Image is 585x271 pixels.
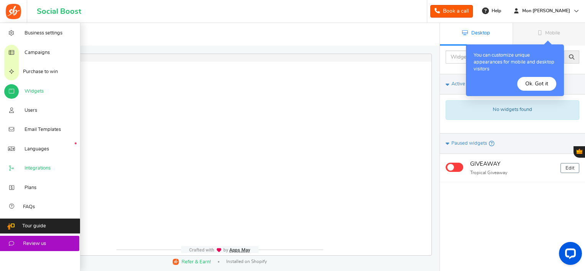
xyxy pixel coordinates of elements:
[440,23,513,46] a: Desktop
[218,261,219,263] span: |
[23,69,58,75] span: Purchase to win
[27,27,440,39] h1: Widgets
[471,31,490,36] span: Desktop
[440,74,585,95] a: Active Widgets
[474,52,556,73] p: You can customize unique appearances for mobile and desktop visitors
[23,240,46,247] span: Review us
[577,149,582,154] span: Gratisfaction
[574,146,585,158] button: Gratisfaction
[226,258,267,265] span: Installed on Shopify
[451,81,485,88] span: Active Widgets
[22,223,46,230] span: Tour guide
[25,184,36,191] span: Plans
[479,5,505,17] a: Help
[517,77,556,91] button: Ok. Got it
[446,162,464,173] div: Widget activated
[25,146,49,153] span: Languages
[470,160,555,169] h4: GIVEAWAY
[545,31,560,36] span: Mobile
[451,140,487,147] span: Paused widgets
[25,49,50,56] span: Campaigns
[75,142,77,144] em: New
[440,133,585,154] a: Paused widgets
[25,126,61,133] span: Email Templates
[25,165,51,172] span: Integrations
[519,8,573,14] span: Mon [PERSON_NAME]
[490,8,501,14] span: Help
[446,100,579,119] div: No widgets found
[189,248,251,253] img: img-footer.webp
[6,4,21,19] img: Social Boost
[489,139,494,148] span: Widget is not showing on your website. NOTE: Campaign may be active
[25,107,37,114] span: Users
[430,5,473,18] a: Book a call
[553,239,585,271] iframe: LiveChat chat widget
[470,170,555,176] p: Tropical Giveaway
[25,88,44,95] span: Widgets
[560,163,579,173] a: Edit
[173,258,211,265] a: Refer & Earn!
[25,30,62,37] span: Business settings
[37,7,81,16] h1: Social Boost
[446,51,564,64] input: Widget Name or Campaign Name
[23,204,35,211] span: FAQs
